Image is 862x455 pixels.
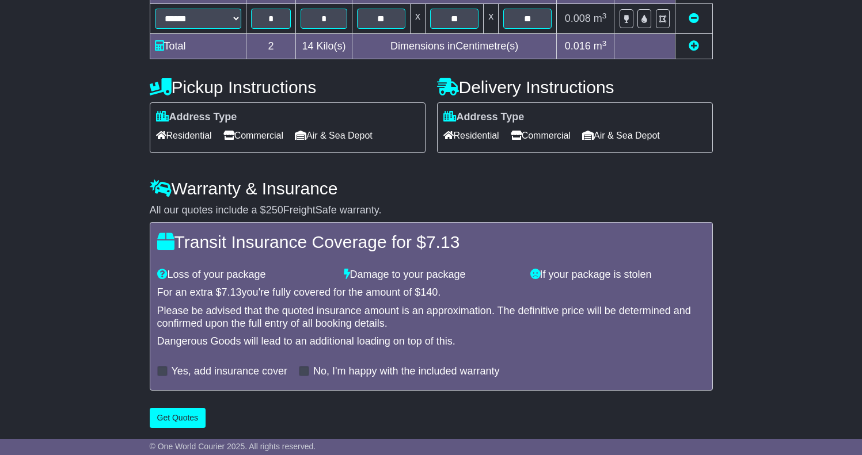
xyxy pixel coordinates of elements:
div: Damage to your package [338,269,525,281]
span: 14 [302,40,314,52]
sup: 3 [602,12,607,20]
h4: Transit Insurance Coverage for $ [157,232,705,251]
label: Address Type [443,111,525,124]
label: Address Type [156,111,237,124]
span: m [594,40,607,52]
sup: 3 [602,39,607,48]
span: m [594,13,607,24]
div: If your package is stolen [525,269,711,281]
td: 2 [246,34,296,59]
span: 0.008 [565,13,591,24]
button: Get Quotes [150,408,206,428]
span: 7.13 [426,232,460,251]
a: Remove this item [689,13,699,24]
span: 140 [420,286,438,298]
span: Residential [156,127,212,144]
span: 7.13 [222,286,242,298]
a: Add new item [689,40,699,52]
h4: Delivery Instructions [437,78,713,97]
span: Residential [443,127,499,144]
h4: Pickup Instructions [150,78,426,97]
span: Air & Sea Depot [582,127,660,144]
span: Air & Sea Depot [295,127,373,144]
td: x [484,4,499,34]
div: Dangerous Goods will lead to an additional loading on top of this. [157,335,705,348]
div: For an extra $ you're fully covered for the amount of $ . [157,286,705,299]
td: x [410,4,425,34]
td: Total [150,34,246,59]
td: Dimensions in Centimetre(s) [352,34,557,59]
span: Commercial [223,127,283,144]
div: Please be advised that the quoted insurance amount is an approximation. The definitive price will... [157,305,705,330]
div: Loss of your package [151,269,338,281]
span: 0.016 [565,40,591,52]
label: No, I'm happy with the included warranty [313,365,500,378]
span: 250 [266,204,283,216]
span: Commercial [511,127,571,144]
h4: Warranty & Insurance [150,179,713,198]
div: All our quotes include a $ FreightSafe warranty. [150,204,713,217]
td: Kilo(s) [296,34,352,59]
label: Yes, add insurance cover [172,365,287,378]
span: © One World Courier 2025. All rights reserved. [150,442,316,451]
